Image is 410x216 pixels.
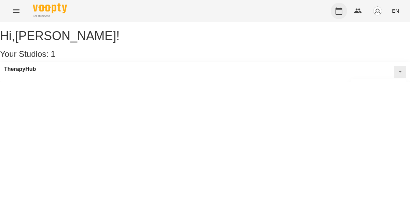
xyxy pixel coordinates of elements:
span: 1 [51,49,55,59]
span: For Business [33,14,67,18]
a: TherapyHub [4,66,36,72]
button: EN [389,4,402,17]
img: avatar_s.png [373,6,382,16]
img: Voopty Logo [33,3,67,13]
span: EN [392,7,399,14]
button: Menu [8,3,25,19]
